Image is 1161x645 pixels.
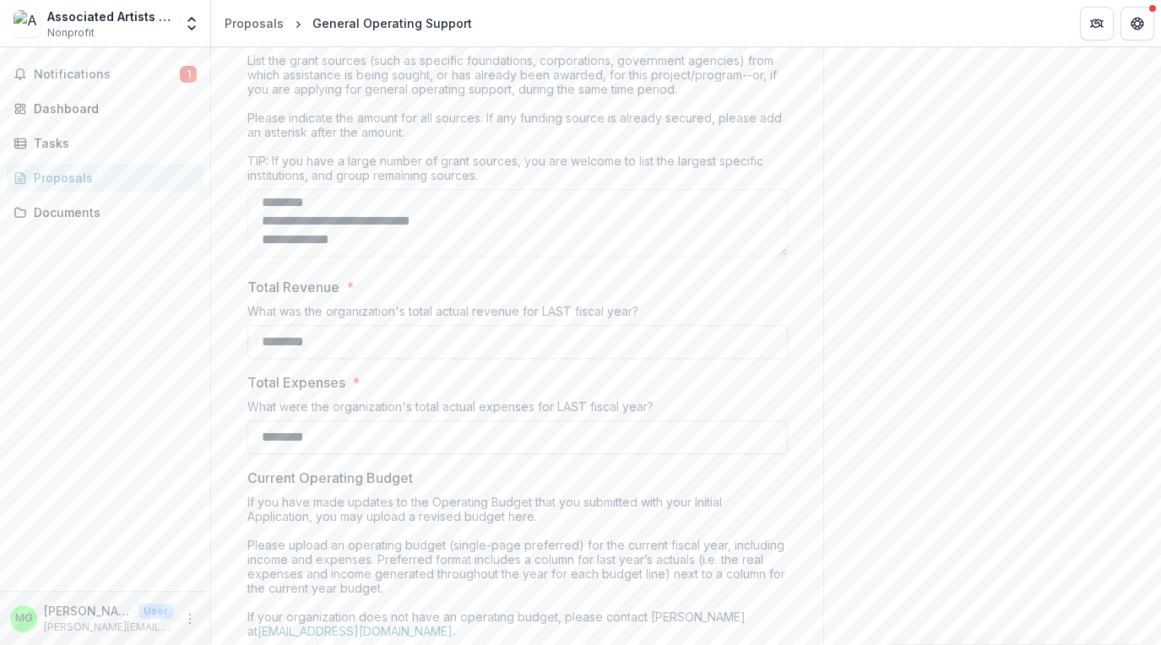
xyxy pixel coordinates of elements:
span: 1 [180,66,197,83]
button: Partners [1080,7,1114,41]
button: Open entity switcher [180,7,203,41]
a: Proposals [218,11,290,35]
p: Current Operating Budget [247,468,413,488]
nav: breadcrumb [218,11,479,35]
div: If you have made updates to the Operating Budget that you submitted with your Initial Application... [247,495,788,645]
p: [PERSON_NAME] [44,602,132,620]
div: Madeline Gent [15,613,33,624]
div: Associated Artists of [GEOGRAPHIC_DATA] [47,8,173,25]
p: [PERSON_NAME][EMAIL_ADDRESS][DOMAIN_NAME] [44,620,173,635]
span: Nonprofit [47,25,95,41]
div: General Operating Support [312,14,472,32]
div: Tasks [34,134,190,152]
p: User [138,604,173,619]
p: Total Revenue [247,277,339,297]
a: Dashboard [7,95,203,122]
div: List the grant sources (such as specific foundations, corporations, government agencies) from whi... [247,53,788,189]
a: Proposals [7,164,203,192]
button: Get Help [1120,7,1154,41]
span: Notifications [34,68,180,82]
a: Tasks [7,129,203,157]
a: Documents [7,198,203,226]
div: What were the organization's total actual expenses for LAST fiscal year? [247,399,788,420]
div: Proposals [225,14,284,32]
img: Associated Artists of Pittsburgh [14,10,41,37]
div: Proposals [34,169,190,187]
div: Documents [34,203,190,221]
div: Dashboard [34,100,190,117]
p: Total Expenses [247,372,345,393]
button: Notifications1 [7,61,203,88]
button: More [180,609,200,629]
a: [EMAIL_ADDRESS][DOMAIN_NAME] [258,624,453,638]
div: What was the organization's total actual revenue for LAST fiscal year? [247,304,788,325]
